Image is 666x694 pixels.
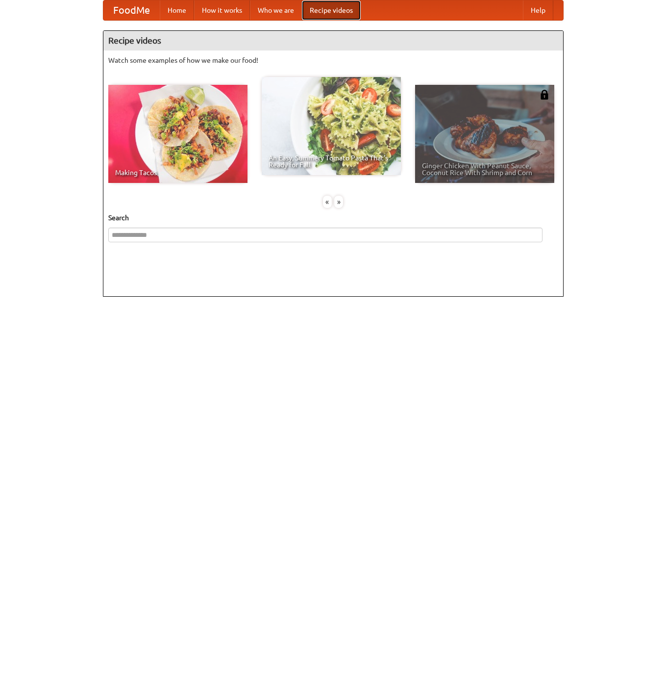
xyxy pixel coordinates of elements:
h5: Search [108,213,558,223]
img: 483408.png [540,90,549,100]
a: FoodMe [103,0,160,20]
span: Making Tacos [115,169,241,176]
a: Help [523,0,553,20]
div: « [323,196,332,208]
a: Making Tacos [108,85,247,183]
a: How it works [194,0,250,20]
a: Home [160,0,194,20]
span: An Easy, Summery Tomato Pasta That's Ready for Fall [269,154,394,168]
a: Who we are [250,0,302,20]
p: Watch some examples of how we make our food! [108,55,558,65]
a: An Easy, Summery Tomato Pasta That's Ready for Fall [262,77,401,175]
div: » [334,196,343,208]
a: Recipe videos [302,0,361,20]
h4: Recipe videos [103,31,563,51]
